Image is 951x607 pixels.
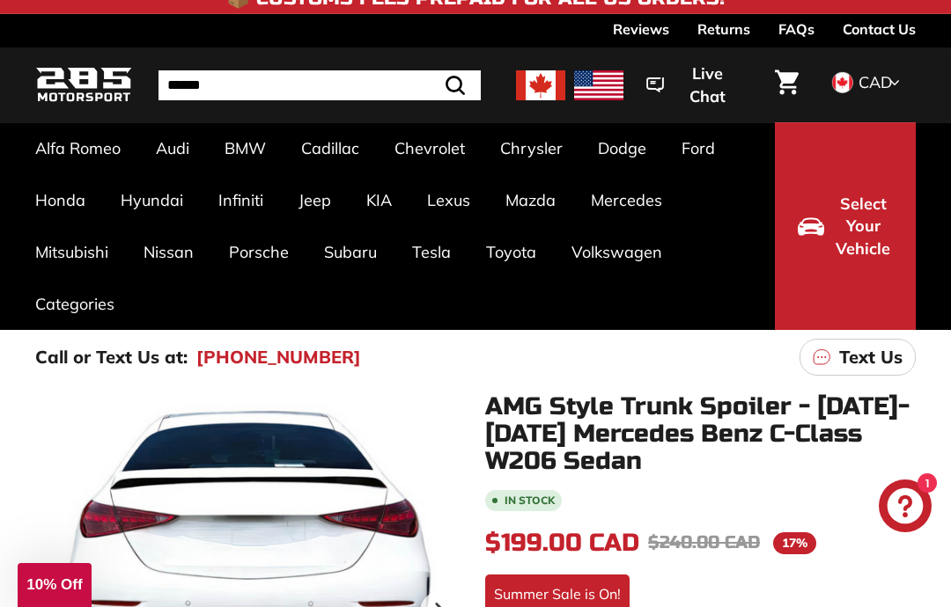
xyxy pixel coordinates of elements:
[468,226,554,278] a: Toyota
[377,122,483,174] a: Chevrolet
[483,122,580,174] a: Chrysler
[778,14,815,44] a: FAQs
[126,226,211,278] a: Nissan
[623,52,764,118] button: Live Chat
[35,344,188,370] p: Call or Text Us at:
[505,495,555,506] b: In stock
[800,339,916,376] a: Text Us
[839,344,903,370] p: Text Us
[580,122,664,174] a: Dodge
[613,14,669,44] a: Reviews
[773,532,816,554] span: 17%
[158,70,481,100] input: Search
[859,72,892,92] span: CAD
[775,122,916,330] button: Select Your Vehicle
[409,174,488,226] a: Lexus
[18,174,103,226] a: Honda
[843,14,916,44] a: Contact Us
[35,64,132,106] img: Logo_285_Motorsport_areodynamics_components
[697,14,750,44] a: Returns
[394,226,468,278] a: Tesla
[485,528,639,558] span: $199.00 CAD
[874,479,937,537] inbox-online-store-chat: Shopify online store chat
[664,122,733,174] a: Ford
[284,122,377,174] a: Cadillac
[211,226,306,278] a: Porsche
[196,344,361,370] a: [PHONE_NUMBER]
[764,55,809,115] a: Cart
[18,122,138,174] a: Alfa Romeo
[306,226,394,278] a: Subaru
[18,226,126,278] a: Mitsubishi
[207,122,284,174] a: BMW
[349,174,409,226] a: KIA
[673,62,741,107] span: Live Chat
[281,174,349,226] a: Jeep
[554,226,680,278] a: Volkswagen
[201,174,281,226] a: Infiniti
[26,576,82,593] span: 10% Off
[485,393,916,474] h1: AMG Style Trunk Spoiler - [DATE]-[DATE] Mercedes Benz C-Class W206 Sedan
[18,563,92,607] div: 10% Off
[138,122,207,174] a: Audi
[488,174,573,226] a: Mazda
[18,278,132,330] a: Categories
[833,193,893,260] span: Select Your Vehicle
[573,174,680,226] a: Mercedes
[103,174,201,226] a: Hyundai
[648,531,760,553] span: $240.00 CAD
